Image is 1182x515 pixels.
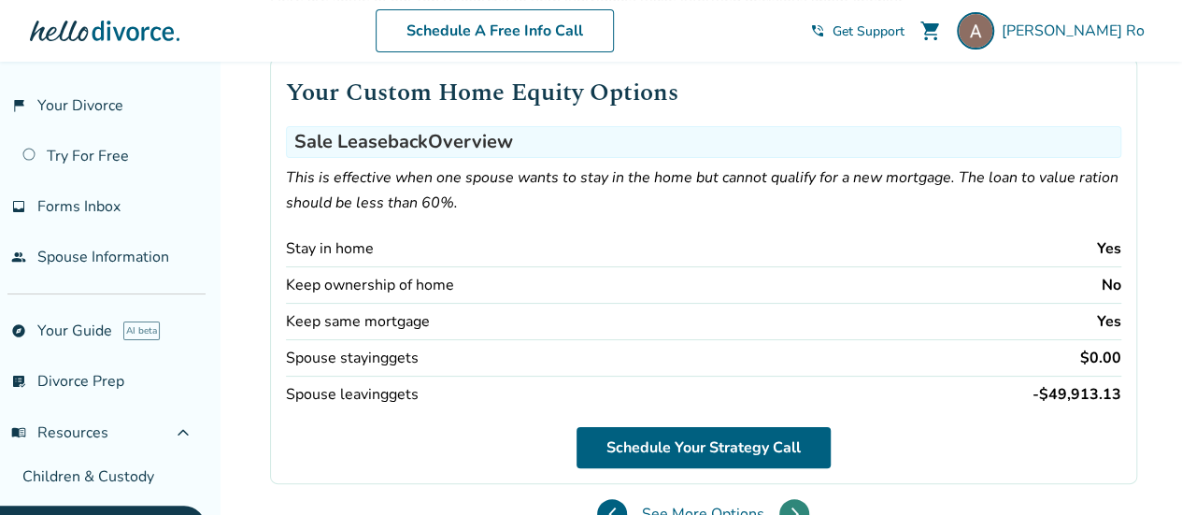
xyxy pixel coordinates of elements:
span: phone_in_talk [810,23,825,38]
img: Ashley [957,12,994,50]
h2: Your Custom Home Equity Options [286,74,1121,111]
iframe: Chat Widget [1089,425,1182,515]
div: Yes [1097,311,1121,332]
span: inbox [11,199,26,214]
span: shopping_cart [919,20,942,42]
span: menu_book [11,425,26,440]
p: This is effective when one spouse wants to stay in the home but cannot qualify for a new mortgage... [286,165,1121,216]
a: phone_in_talkGet Support [810,22,904,40]
div: Stay in home [286,238,374,259]
span: [PERSON_NAME] Ro [1002,21,1152,41]
div: -$49,913.13 [1032,384,1121,405]
div: Keep ownership of home [286,275,454,295]
span: explore [11,323,26,338]
span: flag_2 [11,98,26,113]
div: No [1102,275,1121,295]
div: Spouse leaving gets [286,384,419,405]
span: Resources [11,422,108,443]
h3: Sale Leaseback Overview [286,126,1121,158]
div: Spouse staying gets [286,348,419,368]
div: Keep same mortgage [286,311,430,332]
span: Get Support [833,22,904,40]
span: Forms Inbox [37,196,121,217]
span: expand_less [172,422,194,444]
div: $0.00 [1080,348,1121,368]
span: list_alt_check [11,374,26,389]
div: Yes [1097,238,1121,259]
a: Schedule A Free Info Call [376,9,614,52]
a: Schedule Your Strategy Call [577,427,831,468]
span: AI beta [123,322,160,340]
span: people [11,250,26,265]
